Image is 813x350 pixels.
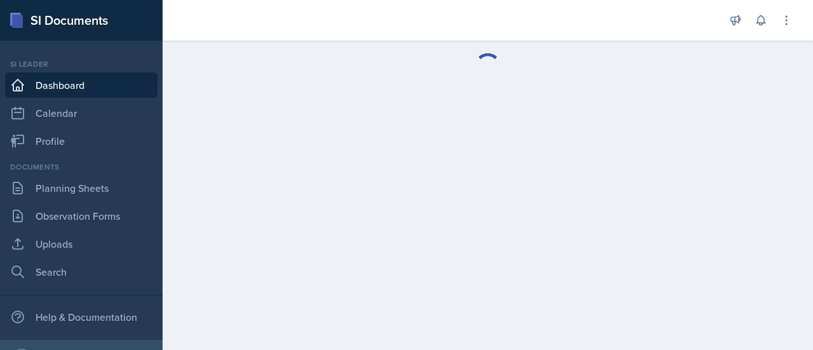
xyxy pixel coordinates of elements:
[5,161,158,173] div: Documents
[5,175,158,201] a: Planning Sheets
[5,259,158,285] a: Search
[5,100,158,126] a: Calendar
[5,203,158,229] a: Observation Forms
[5,128,158,154] a: Profile
[5,58,158,70] div: Si leader
[5,72,158,98] a: Dashboard
[5,231,158,257] a: Uploads
[5,304,158,330] div: Help & Documentation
